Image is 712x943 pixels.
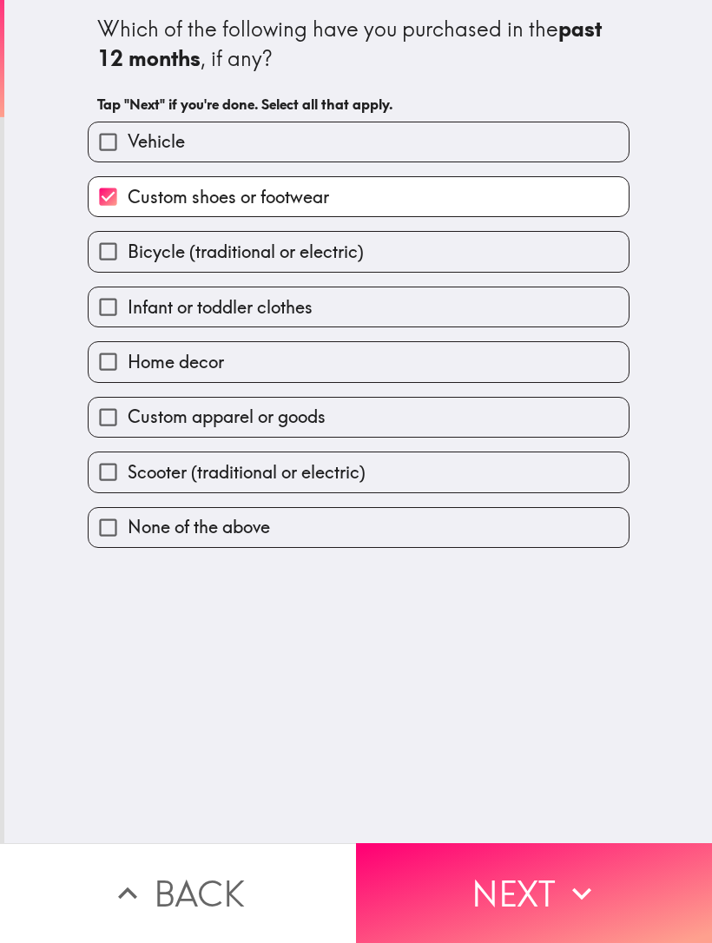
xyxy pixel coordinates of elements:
span: None of the above [128,515,270,539]
button: Vehicle [89,122,629,162]
div: Which of the following have you purchased in the , if any? [97,15,620,73]
span: Custom apparel or goods [128,405,326,429]
button: Bicycle (traditional or electric) [89,232,629,271]
span: Infant or toddler clothes [128,295,313,320]
button: Custom apparel or goods [89,398,629,437]
span: Scooter (traditional or electric) [128,460,366,485]
span: Home decor [128,350,224,374]
button: Infant or toddler clothes [89,287,629,326]
button: Custom shoes or footwear [89,177,629,216]
button: None of the above [89,508,629,547]
b: past 12 months [97,16,607,71]
span: Custom shoes or footwear [128,185,329,209]
span: Vehicle [128,129,185,154]
button: Home decor [89,342,629,381]
h6: Tap "Next" if you're done. Select all that apply. [97,95,620,114]
span: Bicycle (traditional or electric) [128,240,364,264]
button: Scooter (traditional or electric) [89,452,629,491]
button: Next [356,843,712,943]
